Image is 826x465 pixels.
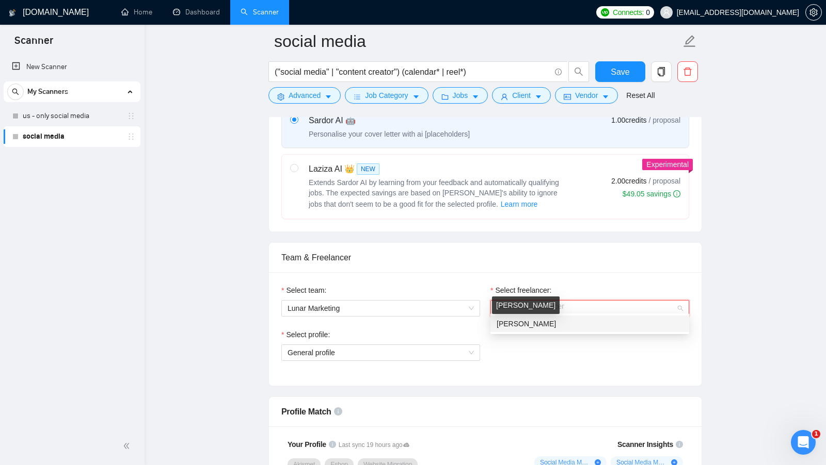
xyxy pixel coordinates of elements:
[569,67,589,76] span: search
[334,407,342,416] span: info-circle
[673,190,680,197] span: info-circle
[121,8,152,16] a: homeHome
[329,441,336,448] span: info-circle
[805,4,822,21] button: setting
[4,57,140,77] li: New Scanner
[535,93,542,101] span: caret-down
[281,407,331,416] span: Profile Match
[617,441,673,448] span: Scanner Insights
[275,65,550,78] input: Search Freelance Jobs...
[281,285,326,296] label: Select team:
[791,430,816,455] iframe: Intercom live chat
[277,93,284,101] span: setting
[497,320,556,328] span: [PERSON_NAME]
[4,81,140,147] li: My Scanners
[309,178,559,208] span: Extends Sardor AI by learning from your feedback and automatically qualifying jobs. The expected ...
[344,163,355,175] span: 👑
[441,93,449,101] span: folder
[613,7,644,18] span: Connects:
[623,189,680,199] div: $49.05 savings
[492,87,551,104] button: userClientcaret-down
[288,440,326,449] span: Your Profile
[611,65,629,78] span: Save
[325,93,332,101] span: caret-down
[568,61,589,82] button: search
[602,93,609,101] span: caret-down
[365,90,408,101] span: Job Category
[805,8,822,16] a: setting
[281,243,689,272] div: Team & Freelancer
[646,160,689,169] span: Experimental
[663,9,670,16] span: user
[564,93,571,101] span: idcard
[309,163,567,175] div: Laziza AI
[575,90,598,101] span: Vendor
[497,301,676,316] input: Select freelancer:
[649,176,680,186] span: / proposal
[268,87,341,104] button: settingAdvancedcaret-down
[806,8,821,16] span: setting
[23,106,121,126] a: us - only social media
[354,93,361,101] span: bars
[12,57,132,77] a: New Scanner
[649,115,680,125] span: / proposal
[9,5,16,21] img: logo
[683,35,696,48] span: edit
[501,198,538,210] span: Learn more
[555,69,562,75] span: info-circle
[611,114,646,126] span: 1.00 credits
[27,81,68,102] span: My Scanners
[288,301,474,316] span: Lunar Marketing
[286,329,330,340] span: Select profile:
[453,90,468,101] span: Jobs
[601,8,609,16] img: upwork-logo.png
[651,61,672,82] button: copy
[23,126,121,147] a: social media
[512,90,531,101] span: Client
[501,93,508,101] span: user
[309,114,470,127] div: Sardor AI 🤖
[678,67,697,76] span: delete
[595,61,645,82] button: Save
[123,441,133,451] span: double-left
[288,348,335,357] span: General profile
[500,198,538,210] button: Laziza AI NEWExtends Sardor AI by learning from your feedback and automatically qualifying jobs. ...
[492,296,560,314] div: [PERSON_NAME]
[357,163,379,175] span: NEW
[490,285,551,296] label: Select freelancer:
[289,90,321,101] span: Advanced
[611,175,646,187] span: 2.00 credits
[274,28,681,54] input: Scanner name...
[7,84,24,100] button: search
[677,61,698,82] button: delete
[433,87,488,104] button: folderJobscaret-down
[676,441,683,448] span: info-circle
[555,87,618,104] button: idcardVendorcaret-down
[309,129,470,139] div: Personalise your cover letter with ai [placeholders]
[652,67,671,76] span: copy
[127,132,135,141] span: holder
[412,93,420,101] span: caret-down
[127,112,135,120] span: holder
[626,90,655,101] a: Reset All
[6,33,61,55] span: Scanner
[339,440,410,450] span: Last sync 19 hours ago
[646,7,650,18] span: 0
[472,93,479,101] span: caret-down
[8,88,23,95] span: search
[345,87,428,104] button: barsJob Categorycaret-down
[812,430,820,438] span: 1
[173,8,220,16] a: dashboardDashboard
[241,8,279,16] a: searchScanner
